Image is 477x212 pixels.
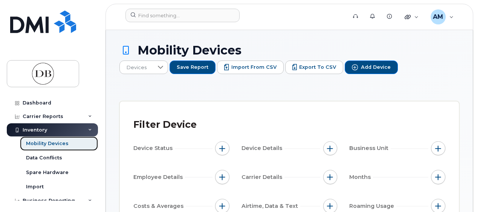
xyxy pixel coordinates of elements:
button: Export to CSV [285,61,344,74]
button: Import from CSV [217,61,284,74]
span: Device Status [133,144,175,152]
button: Save Report [170,61,216,74]
span: Roaming Usage [349,202,396,210]
span: Import from CSV [231,64,277,71]
span: Costs & Averages [133,202,186,210]
div: Filter Device [133,115,197,135]
button: Add Device [345,61,398,74]
span: Save Report [177,64,208,71]
span: Mobility Devices [138,44,242,57]
span: Devices [120,61,153,74]
span: Export to CSV [299,64,336,71]
span: Add Device [361,64,391,71]
span: Business Unit [349,144,391,152]
span: Carrier Details [242,173,284,181]
span: Device Details [242,144,284,152]
span: Employee Details [133,173,185,181]
span: Months [349,173,373,181]
span: Airtime, Data & Text [242,202,300,210]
